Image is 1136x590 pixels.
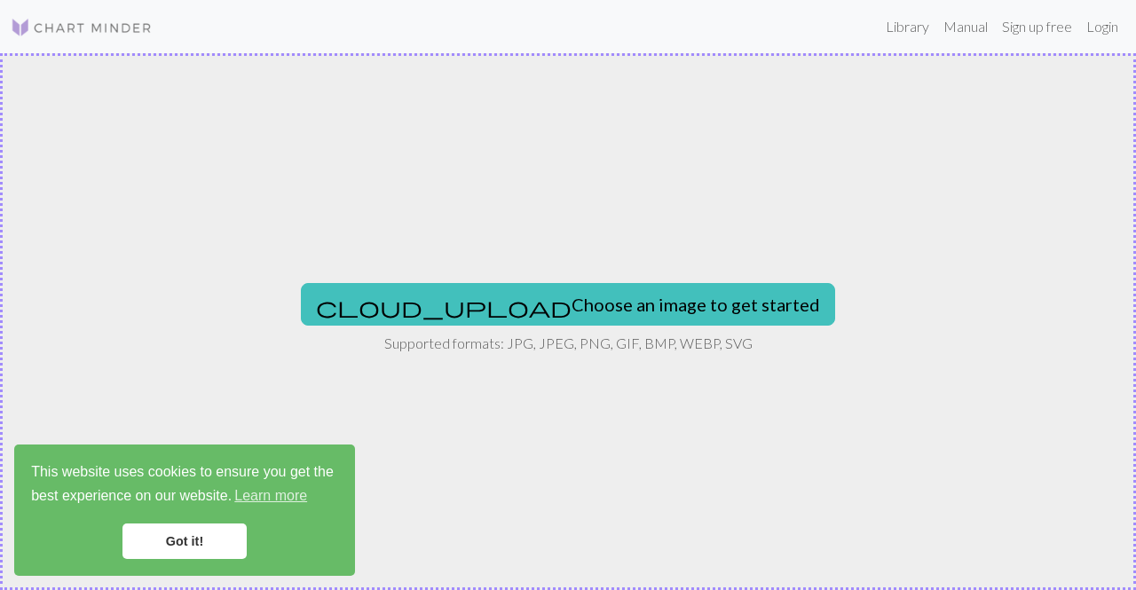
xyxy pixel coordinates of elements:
a: Login [1079,9,1125,44]
a: Sign up free [995,9,1079,44]
span: This website uses cookies to ensure you get the best experience on our website. [31,461,338,509]
a: dismiss cookie message [122,523,247,559]
p: Supported formats: JPG, JPEG, PNG, GIF, BMP, WEBP, SVG [384,333,753,354]
div: cookieconsent [14,444,355,576]
button: Choose an image to get started [301,283,835,326]
a: Library [879,9,936,44]
img: Logo [11,17,153,38]
a: Manual [936,9,995,44]
span: cloud_upload [316,295,572,319]
a: learn more about cookies [232,483,310,509]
